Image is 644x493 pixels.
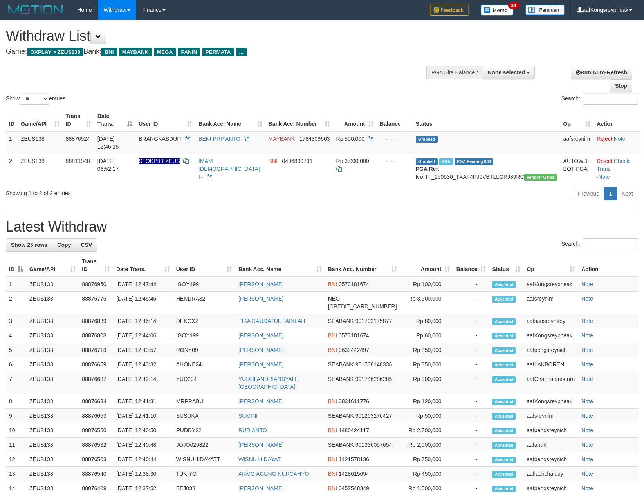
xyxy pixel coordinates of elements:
td: 88876503 [79,452,113,467]
td: 6 [6,357,26,372]
span: Accepted [492,442,516,449]
th: Amount: activate to sort column ascending [333,109,377,131]
a: [PERSON_NAME] [238,485,283,491]
span: SEABANK [328,318,354,324]
td: [DATE] 12:41:10 [113,409,173,423]
th: Bank Acc. Number: activate to sort column ascending [265,109,333,131]
td: Rp 850,000 [400,343,453,357]
a: 1 [604,187,617,200]
td: aafsreynim [523,409,578,423]
th: Amount: activate to sort column ascending [400,254,453,277]
td: [DATE] 12:43:57 [113,343,173,357]
td: MRPRABU [173,394,235,409]
td: [DATE] 12:44:06 [113,328,173,343]
td: 88876532 [79,438,113,452]
td: 88876550 [79,423,113,438]
td: - [453,452,489,467]
td: AHONE24 [173,357,235,372]
span: SEABANK [328,376,354,382]
td: aafpengsreynich [523,452,578,467]
td: - [453,372,489,394]
a: [PERSON_NAME] [238,398,283,404]
td: ZEUS138 [26,314,79,328]
span: Accepted [492,413,516,420]
td: [DATE] 12:40:50 [113,423,173,438]
img: Button%20Memo.svg [481,5,514,16]
span: Copy 0573181674 to clipboard [339,281,369,287]
td: ZEUS138 [26,372,79,394]
td: ZEUS138 [26,452,79,467]
th: Game/API: activate to sort column ascending [18,109,63,131]
span: Copy 0632442497 to clipboard [339,347,369,353]
td: Rp 750,000 [400,452,453,467]
th: ID: activate to sort column descending [6,254,26,277]
td: ZEUS138 [26,467,79,481]
a: [PERSON_NAME] [238,442,283,448]
div: PGA Site Balance / [426,66,483,79]
td: ZEUS138 [26,409,79,423]
span: Accepted [492,318,516,325]
span: Accepted [492,362,516,368]
span: [DATE] 06:52:27 [97,158,119,172]
th: Trans ID: activate to sort column ascending [79,254,113,277]
span: BNI [328,427,337,433]
img: MOTION_logo.png [6,4,65,16]
a: YUDHI ANDRIANSYAH , [GEOGRAPHIC_DATA] [238,376,299,390]
td: 88876687 [79,372,113,394]
a: Stop [610,79,632,92]
th: User ID: activate to sort column ascending [173,254,235,277]
td: 7 [6,372,26,394]
span: ... [236,48,247,56]
a: Next [617,187,638,200]
span: Rp 3.000.000 [336,158,369,164]
span: BNI [328,485,337,491]
b: PGA Ref. No: [416,166,439,180]
td: - [453,277,489,292]
a: WISNU HIDAYAT [238,456,281,462]
td: [DATE] 12:40:48 [113,438,173,452]
span: 88811948 [66,158,90,164]
th: User ID: activate to sort column ascending [135,109,195,131]
td: - [453,328,489,343]
td: 2 [6,154,18,184]
td: aafsreynim [560,131,594,154]
span: Copy 1121578136 to clipboard [339,456,369,462]
a: TIKA RAUDATUL FADILAH [238,318,305,324]
td: aaflachchaleuy [523,467,578,481]
td: ZEUS138 [26,277,79,292]
span: MAYBANK [119,48,152,56]
td: 88876540 [79,467,113,481]
td: aafKongsreypheak [523,328,578,343]
td: Rp 300,000 [400,372,453,394]
span: 34 [508,2,519,9]
td: YUD294 [173,372,235,394]
td: ZEUS138 [26,328,79,343]
a: Note [581,376,593,382]
span: Copy 1480424117 to clipboard [339,427,369,433]
span: BNI [328,398,337,404]
td: JOJO020822 [173,438,235,452]
span: CSV [81,242,92,248]
a: [PERSON_NAME] [238,347,283,353]
span: PERMATA [202,48,234,56]
img: panduan.png [525,5,565,15]
label: Show entries [6,93,65,105]
td: ZEUS138 [26,438,79,452]
td: 88876634 [79,394,113,409]
td: 5 [6,343,26,357]
span: Accepted [492,296,516,303]
td: - [453,423,489,438]
td: Rp 100,000 [400,277,453,292]
th: Status: activate to sort column ascending [489,254,523,277]
a: Note [598,174,610,180]
a: Note [614,136,626,142]
th: Trans ID: activate to sort column ascending [63,109,94,131]
span: Copy 1784309663 to clipboard [299,136,330,142]
td: aafChannsomoeurn [523,372,578,394]
td: aafLAKBOREN [523,357,578,372]
td: ZEUS138 [18,131,63,154]
td: 88876950 [79,277,113,292]
td: ZEUS138 [26,394,79,409]
span: Copy 1428615694 to clipboard [339,471,369,477]
th: Date Trans.: activate to sort column ascending [113,254,173,277]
